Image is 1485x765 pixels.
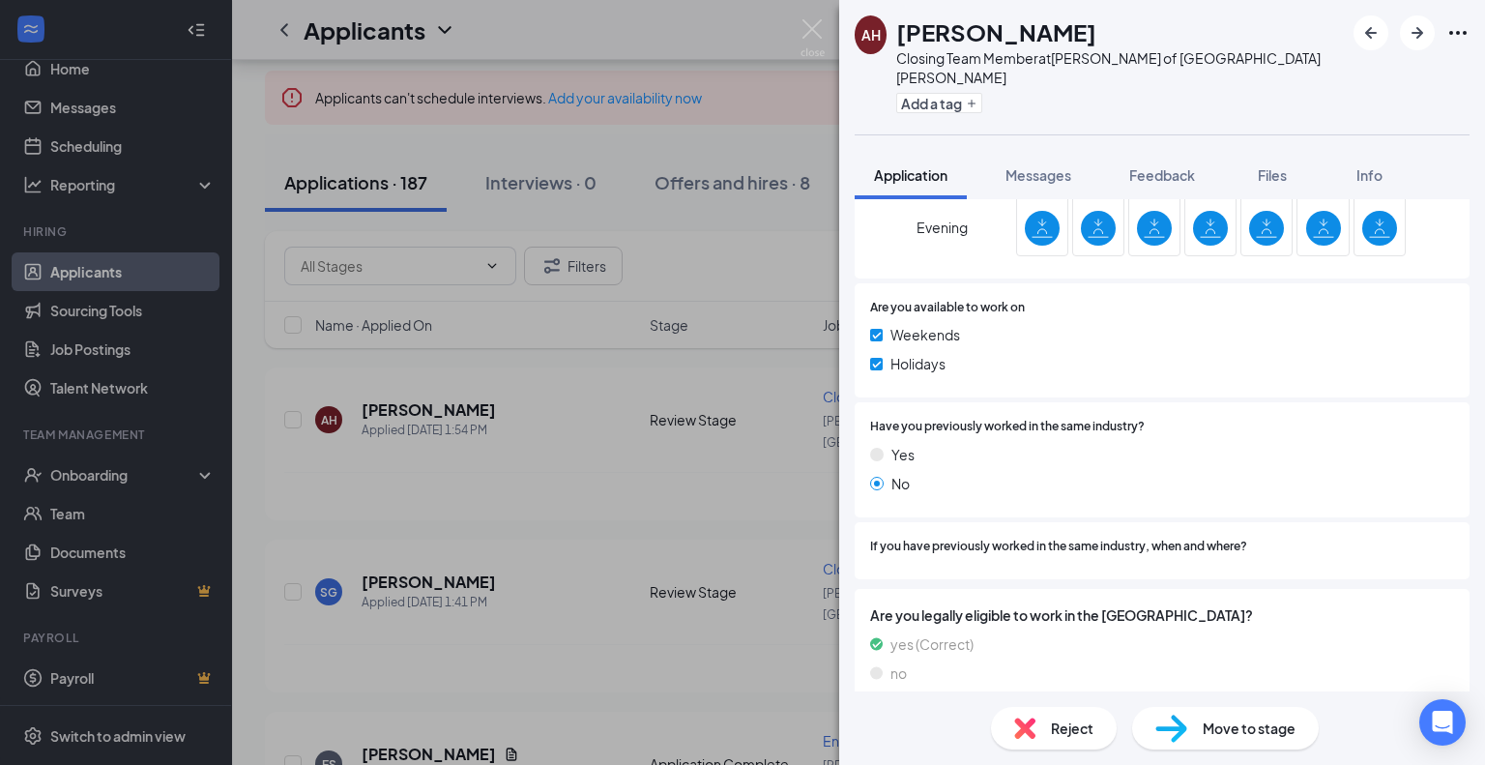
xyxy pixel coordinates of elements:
span: Weekends [890,324,960,345]
span: Have you previously worked in the same industry? [870,418,1145,436]
span: Yes [891,444,915,465]
div: Closing Team Member at [PERSON_NAME] of [GEOGRAPHIC_DATA][PERSON_NAME] [896,48,1344,87]
span: If you have previously worked in the same industry, when and where? [870,538,1247,556]
span: Feedback [1129,166,1195,184]
svg: ArrowRight [1406,21,1429,44]
span: Files [1258,166,1287,184]
span: Move to stage [1203,718,1296,739]
span: Reject [1051,718,1093,739]
button: PlusAdd a tag [896,93,982,113]
span: Messages [1005,166,1071,184]
button: ArrowRight [1400,15,1435,50]
span: yes (Correct) [890,633,974,655]
span: Info [1356,166,1383,184]
svg: Ellipses [1446,21,1470,44]
span: no [890,662,907,684]
svg: ArrowLeftNew [1359,21,1383,44]
span: Are you available to work on [870,299,1025,317]
span: Application [874,166,947,184]
div: Open Intercom Messenger [1419,699,1466,746]
h1: [PERSON_NAME] [896,15,1096,48]
span: Are you legally eligible to work in the [GEOGRAPHIC_DATA]? [870,604,1454,626]
svg: Plus [966,98,977,109]
span: Holidays [890,353,946,374]
span: No [891,473,910,494]
div: AH [861,25,881,44]
span: Evening [917,210,968,245]
button: ArrowLeftNew [1354,15,1388,50]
